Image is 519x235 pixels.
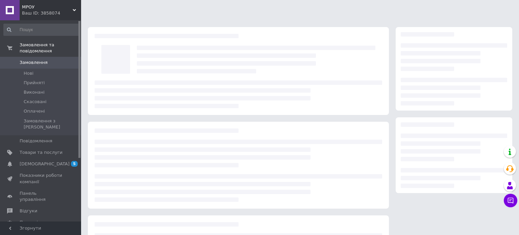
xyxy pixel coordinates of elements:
[20,190,63,203] span: Панель управління
[504,194,517,207] button: Чат з покупцем
[24,89,45,95] span: Виконані
[20,161,70,167] span: [DEMOGRAPHIC_DATA]
[20,172,63,185] span: Показники роботи компанії
[20,138,52,144] span: Повідомлення
[22,4,73,10] span: МРОУ
[71,161,78,167] span: 5
[3,24,80,36] input: Пошук
[20,42,81,54] span: Замовлення та повідомлення
[20,60,48,66] span: Замовлення
[20,208,37,214] span: Відгуки
[22,10,81,16] div: Ваш ID: 3858074
[20,219,38,226] span: Покупці
[24,99,47,105] span: Скасовані
[24,70,33,76] span: Нові
[24,108,45,114] span: Оплачені
[24,118,79,130] span: Замовлення з [PERSON_NAME]
[24,80,45,86] span: Прийняті
[20,149,63,156] span: Товари та послуги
